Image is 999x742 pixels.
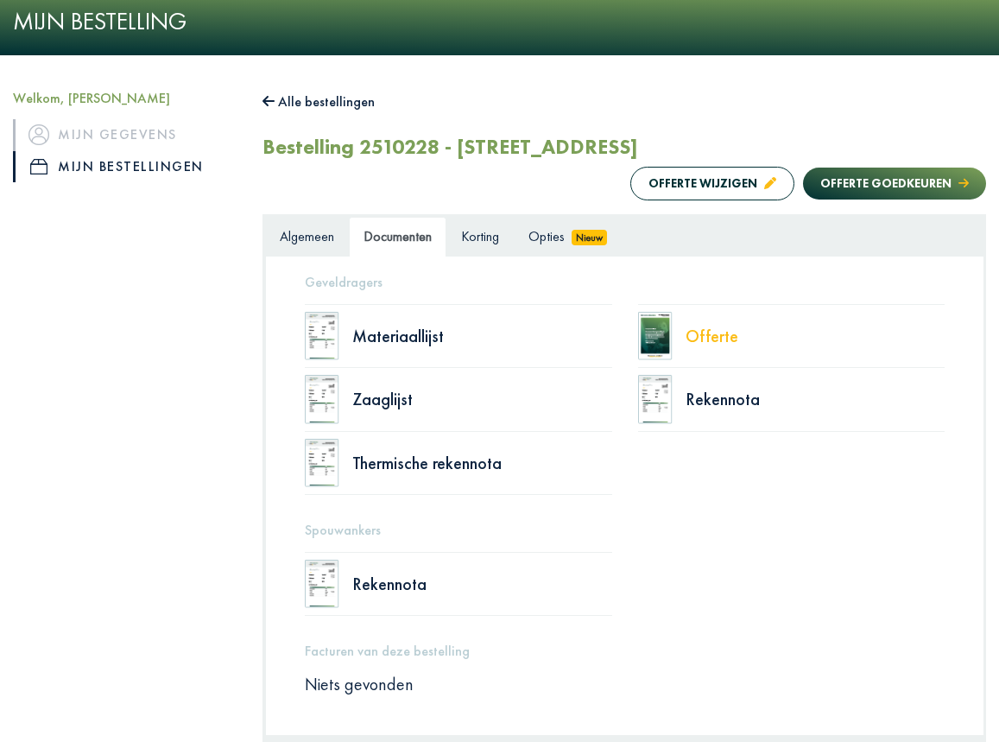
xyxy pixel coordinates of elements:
[262,135,638,160] h2: Bestelling 2510228 - [STREET_ADDRESS]
[686,327,945,345] div: Offerte
[638,375,673,423] img: doc
[352,390,611,408] div: Zaaglijst
[305,439,339,487] img: doc
[262,90,375,115] button: Alle bestellingen
[305,560,339,608] img: doc
[352,327,611,345] div: Materiaallijst
[28,124,49,145] img: icon
[528,227,565,245] span: Opties
[803,168,986,200] button: Offerte goedkeuren
[265,217,983,257] ul: Tabs
[13,90,237,106] h5: Welkom, [PERSON_NAME]
[305,375,339,423] img: doc
[352,454,611,472] div: Thermische rekennota
[30,159,47,174] img: icon
[352,575,611,593] div: Rekennota
[305,522,945,538] h5: Spouwankers
[305,643,945,659] h5: Facturen van deze bestelling
[13,7,986,36] h1: Mijn bestelling
[280,227,334,245] span: Algemeen
[364,227,432,245] span: Documenten
[13,119,237,151] a: iconMijn gegevens
[686,390,945,408] div: Rekennota
[572,230,607,245] span: Nieuw
[305,274,945,290] h5: Geveldragers
[638,312,673,360] img: doc
[292,673,958,695] div: Niets gevonden
[305,312,339,360] img: doc
[630,167,794,200] button: Offerte wijzigen
[13,151,237,183] a: iconMijn bestellingen
[461,227,499,245] span: Korting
